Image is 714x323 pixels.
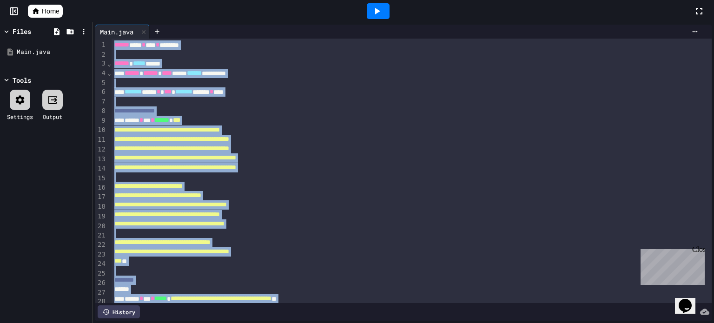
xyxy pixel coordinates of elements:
[95,25,150,39] div: Main.java
[95,250,107,260] div: 23
[13,26,31,36] div: Files
[95,97,107,106] div: 7
[95,69,107,79] div: 4
[95,116,107,126] div: 9
[98,305,140,318] div: History
[95,222,107,231] div: 20
[95,240,107,250] div: 22
[95,155,107,165] div: 13
[42,7,59,16] span: Home
[17,47,89,57] div: Main.java
[43,112,62,121] div: Output
[95,269,107,278] div: 25
[95,174,107,183] div: 15
[107,69,112,77] span: Fold line
[95,202,107,212] div: 18
[95,259,107,269] div: 24
[13,75,31,85] div: Tools
[95,27,138,37] div: Main.java
[637,245,705,285] iframe: chat widget
[95,297,107,307] div: 28
[95,106,107,116] div: 8
[95,59,107,69] div: 3
[95,87,107,97] div: 6
[95,164,107,174] div: 14
[95,79,107,88] div: 5
[95,135,107,145] div: 11
[95,40,107,50] div: 1
[675,286,705,314] iframe: chat widget
[28,5,63,18] a: Home
[107,60,112,67] span: Fold line
[4,4,64,59] div: Chat with us now!Close
[7,112,33,121] div: Settings
[95,288,107,297] div: 27
[95,145,107,155] div: 12
[95,278,107,288] div: 26
[95,183,107,193] div: 16
[95,192,107,202] div: 17
[95,50,107,59] div: 2
[95,231,107,240] div: 21
[95,125,107,135] div: 10
[95,212,107,222] div: 19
